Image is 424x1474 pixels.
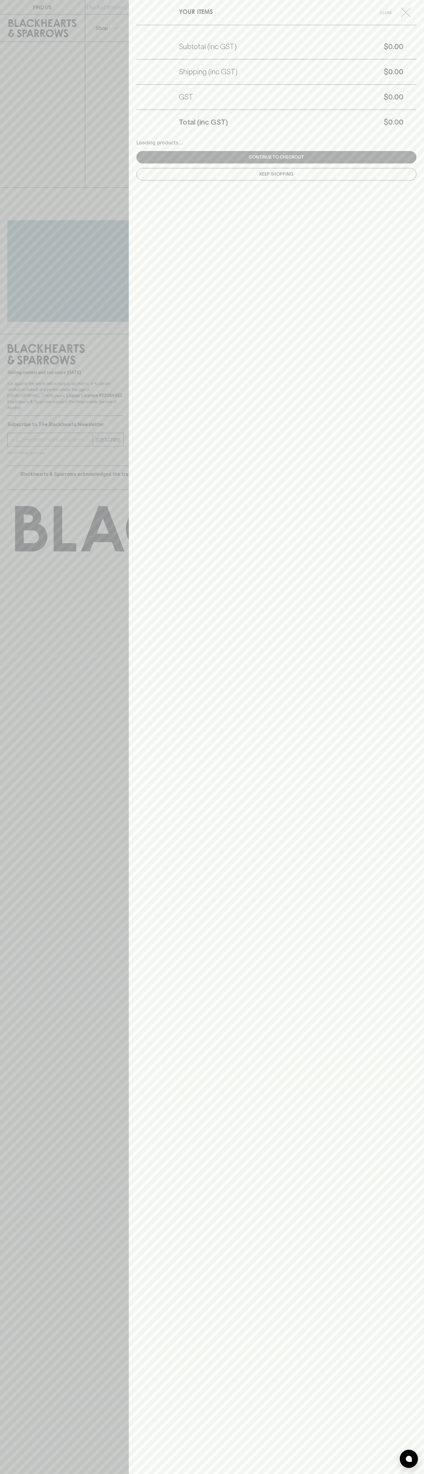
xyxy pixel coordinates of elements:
h5: $0.00 [193,92,403,102]
h5: $0.00 [238,67,403,77]
h5: GST [179,92,193,102]
h5: Subtotal (inc GST) [179,42,237,52]
img: bubble-icon [406,1456,412,1462]
button: Keep Shopping [136,168,416,180]
span: Close [373,9,399,16]
h6: YOUR ITEMS [179,8,213,17]
div: Loading products... [136,139,416,146]
h5: $0.00 [237,42,403,52]
h5: Total (inc GST) [179,117,228,127]
h5: $0.00 [228,117,403,127]
button: Close [373,8,416,17]
h5: Shipping (inc GST) [179,67,238,77]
